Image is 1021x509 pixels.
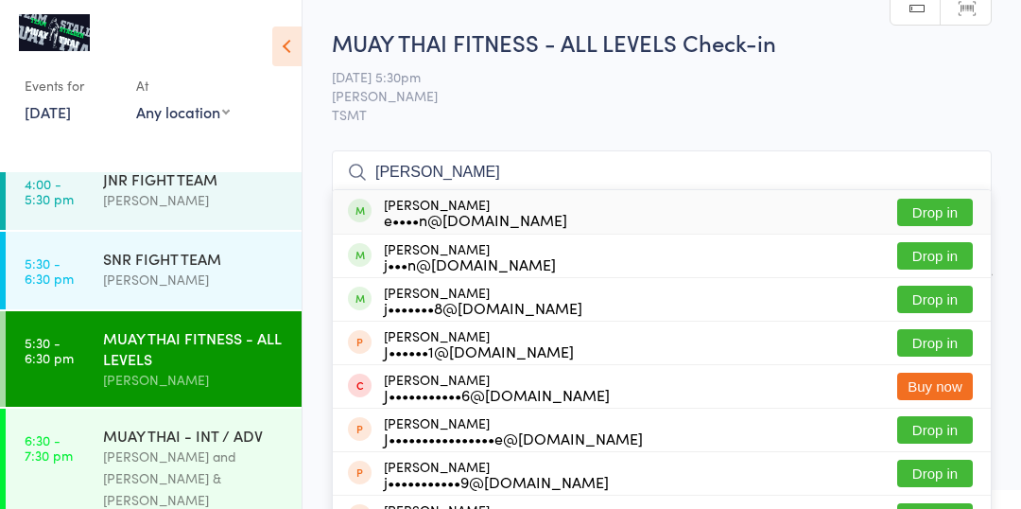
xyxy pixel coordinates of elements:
div: [PERSON_NAME] [384,285,582,315]
div: MUAY THAI - INT / ADV [103,425,286,446]
input: Search [332,150,992,194]
span: [DATE] 5:30pm [332,67,962,86]
div: MUAY THAI FITNESS - ALL LEVELS [103,327,286,369]
a: 5:30 -6:30 pmSNR FIGHT TEAM[PERSON_NAME] [6,232,302,309]
button: Drop in [897,286,973,313]
div: [PERSON_NAME] [384,415,643,446]
div: At [136,70,230,101]
button: Drop in [897,416,973,444]
span: [PERSON_NAME] [332,86,962,105]
img: Team Stalder Muay Thai [19,14,90,51]
time: 4:00 - 5:30 pm [25,176,74,206]
div: Events for [25,70,117,101]
div: [PERSON_NAME] [384,197,567,227]
div: [PERSON_NAME] [384,328,574,359]
div: J••••••1@[DOMAIN_NAME] [384,343,574,359]
h2: MUAY THAI FITNESS - ALL LEVELS Check-in [332,26,992,58]
a: 5:30 -6:30 pmMUAY THAI FITNESS - ALL LEVELS[PERSON_NAME] [6,311,302,407]
div: Any location [136,101,230,122]
time: 5:30 - 6:30 pm [25,255,74,286]
div: j•••••••8@[DOMAIN_NAME] [384,300,582,315]
button: Drop in [897,329,973,357]
div: [PERSON_NAME] [103,369,286,391]
div: j•••••••••••9@[DOMAIN_NAME] [384,474,609,489]
div: [PERSON_NAME] [384,241,556,272]
div: J•••••••••••6@[DOMAIN_NAME] [384,387,610,402]
div: SNR FIGHT TEAM [103,248,286,269]
a: 4:00 -5:30 pmJNR FIGHT TEAM[PERSON_NAME] [6,152,302,230]
time: 5:30 - 6:30 pm [25,335,74,365]
button: Drop in [897,242,973,270]
div: [PERSON_NAME] [103,269,286,290]
div: [PERSON_NAME] [384,372,610,402]
button: Drop in [897,460,973,487]
div: [PERSON_NAME] [103,189,286,211]
div: JNR FIGHT TEAM [103,168,286,189]
span: TSMT [332,105,992,124]
div: J••••••••••••••••e@[DOMAIN_NAME] [384,430,643,446]
time: 6:30 - 7:30 pm [25,432,73,463]
div: [PERSON_NAME] [384,459,609,489]
button: Buy now [897,373,973,400]
div: e••••n@[DOMAIN_NAME] [384,212,567,227]
button: Drop in [897,199,973,226]
div: j•••n@[DOMAIN_NAME] [384,256,556,272]
a: [DATE] [25,101,71,122]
